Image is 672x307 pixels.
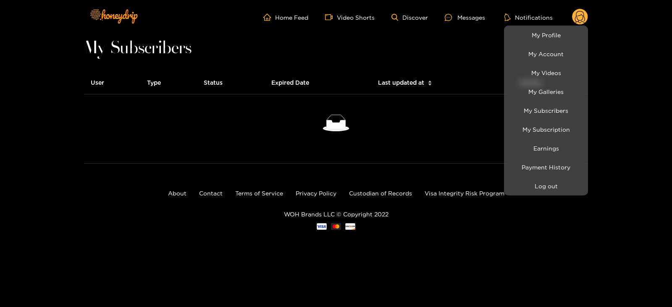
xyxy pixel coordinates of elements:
[506,65,586,80] a: My Videos
[506,179,586,193] button: Log out
[506,84,586,99] a: My Galleries
[506,103,586,118] a: My Subscribers
[506,47,586,61] a: My Account
[506,28,586,42] a: My Profile
[506,160,586,174] a: Payment History
[506,122,586,137] a: My Subscription
[506,141,586,156] a: Earnings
